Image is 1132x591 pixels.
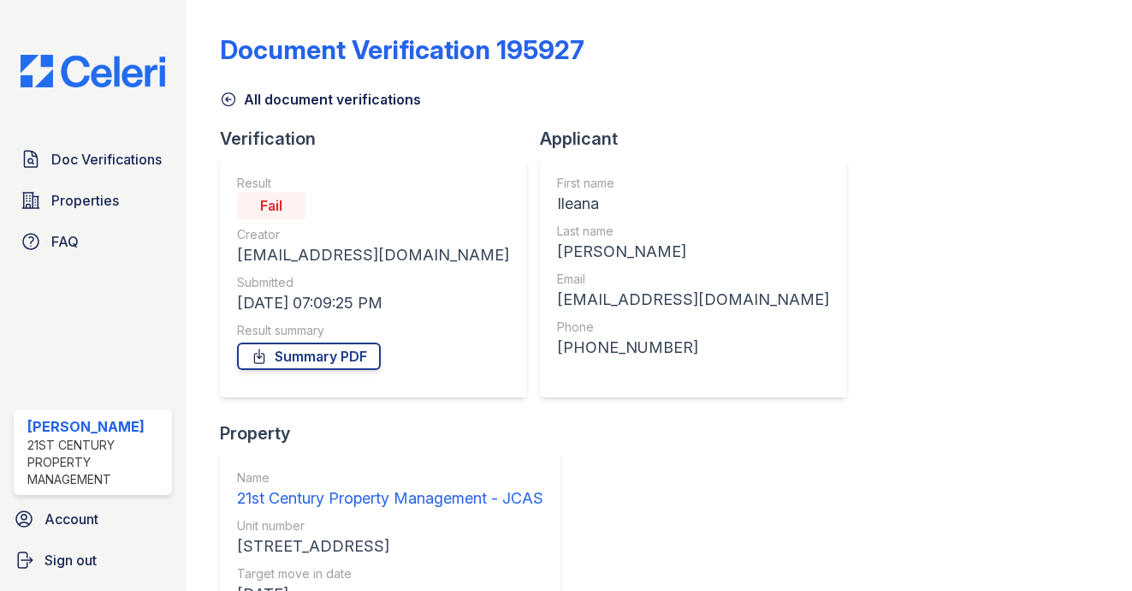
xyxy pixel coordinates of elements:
div: First name [557,175,829,192]
div: [PERSON_NAME] [557,240,829,264]
div: 21st Century Property Management [27,437,165,488]
a: Name 21st Century Property Management - JCAS [237,469,543,510]
a: Summary PDF [237,343,381,370]
div: [EMAIL_ADDRESS][DOMAIN_NAME] [237,243,509,267]
div: Unit number [237,517,543,534]
img: CE_Logo_Blue-a8612792a0a2168367f1c8372b55b34899dd931a85d93a1a3d3e32e68fde9ad4.png [7,55,179,87]
a: Account [7,502,179,536]
div: Creator [237,226,509,243]
a: All document verifications [220,89,421,110]
div: Applicant [540,127,860,151]
div: Submitted [237,274,509,291]
div: Fail [237,192,305,219]
div: Result summary [237,322,509,339]
span: Properties [51,190,119,211]
span: FAQ [51,231,79,252]
div: Last name [557,223,829,240]
div: 21st Century Property Management - JCAS [237,487,543,510]
div: Ileana [557,192,829,216]
div: Email [557,271,829,288]
div: [PERSON_NAME] [27,416,165,437]
span: Doc Verifications [51,149,162,170]
a: FAQ [14,224,172,259]
div: Document Verification 195927 [220,34,584,65]
div: Result [237,175,509,192]
div: [STREET_ADDRESS] [237,534,543,558]
div: Verification [220,127,540,151]
div: Property [220,421,574,445]
span: Account [44,509,98,529]
a: Properties [14,183,172,218]
div: Name [237,469,543,487]
div: Phone [557,319,829,336]
div: [EMAIL_ADDRESS][DOMAIN_NAME] [557,288,829,312]
a: Sign out [7,543,179,577]
a: Doc Verifications [14,142,172,176]
div: [DATE] 07:09:25 PM [237,291,509,315]
div: [PHONE_NUMBER] [557,336,829,360]
span: Sign out [44,550,97,570]
div: Target move in date [237,565,543,582]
